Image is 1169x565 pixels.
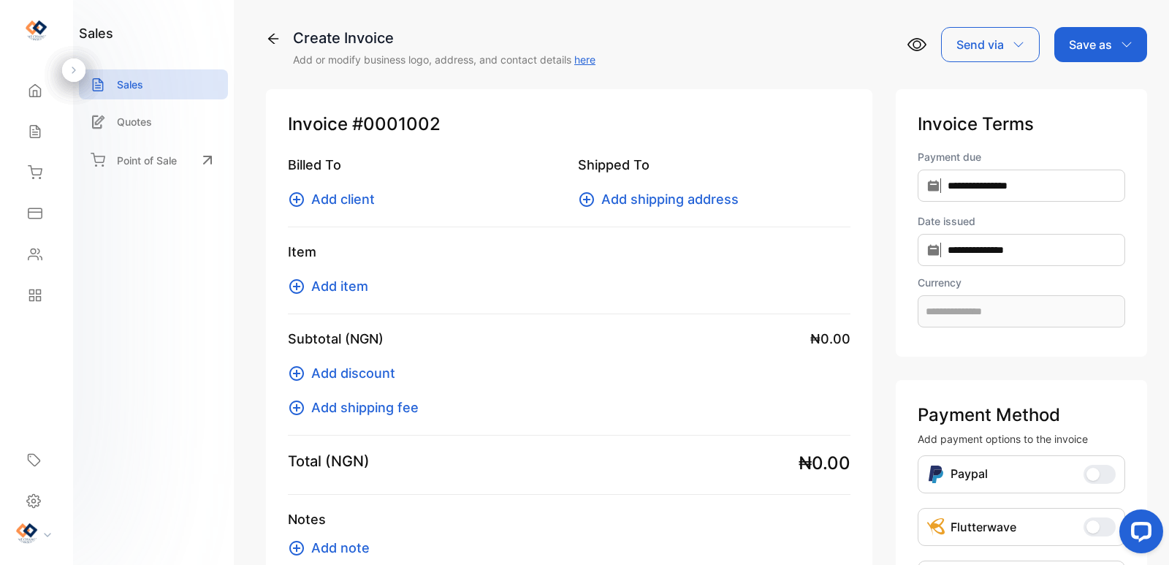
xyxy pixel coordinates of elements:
[288,189,384,209] button: Add client
[951,518,1016,536] p: Flutterwave
[601,189,739,209] span: Add shipping address
[799,450,850,477] span: ₦0.00
[918,213,1125,229] label: Date issued
[1054,27,1147,62] button: Save as
[117,77,143,92] p: Sales
[79,69,228,99] a: Sales
[918,431,1125,447] p: Add payment options to the invoice
[578,155,850,175] p: Shipped To
[918,111,1125,137] p: Invoice Terms
[1069,36,1112,53] p: Save as
[79,107,228,137] a: Quotes
[918,275,1125,290] label: Currency
[288,111,850,137] p: Invoice
[951,465,988,484] p: Paypal
[941,27,1040,62] button: Send via
[810,329,850,349] span: ₦0.00
[956,36,1004,53] p: Send via
[1108,504,1169,565] iframe: LiveChat chat widget
[311,276,368,296] span: Add item
[311,363,395,383] span: Add discount
[918,149,1125,164] label: Payment due
[352,111,441,137] span: #0001002
[293,52,595,67] p: Add or modify business logo, address, and contact details
[293,27,595,49] div: Create Invoice
[578,189,747,209] button: Add shipping address
[918,402,1125,428] p: Payment Method
[288,538,378,558] button: Add note
[288,242,850,262] p: Item
[117,114,152,129] p: Quotes
[288,398,427,417] button: Add shipping fee
[288,329,384,349] p: Subtotal (NGN)
[927,465,945,484] img: Icon
[288,155,560,175] p: Billed To
[288,509,850,529] p: Notes
[26,19,47,41] img: logo
[311,538,370,558] span: Add note
[311,398,419,417] span: Add shipping fee
[927,518,945,536] img: Icon
[288,450,370,472] p: Total (NGN)
[117,153,177,168] p: Point of Sale
[79,23,113,43] h1: sales
[16,522,38,544] img: profile
[288,363,404,383] button: Add discount
[574,53,595,66] a: here
[288,276,377,296] button: Add item
[79,144,228,176] a: Point of Sale
[311,189,375,209] span: Add client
